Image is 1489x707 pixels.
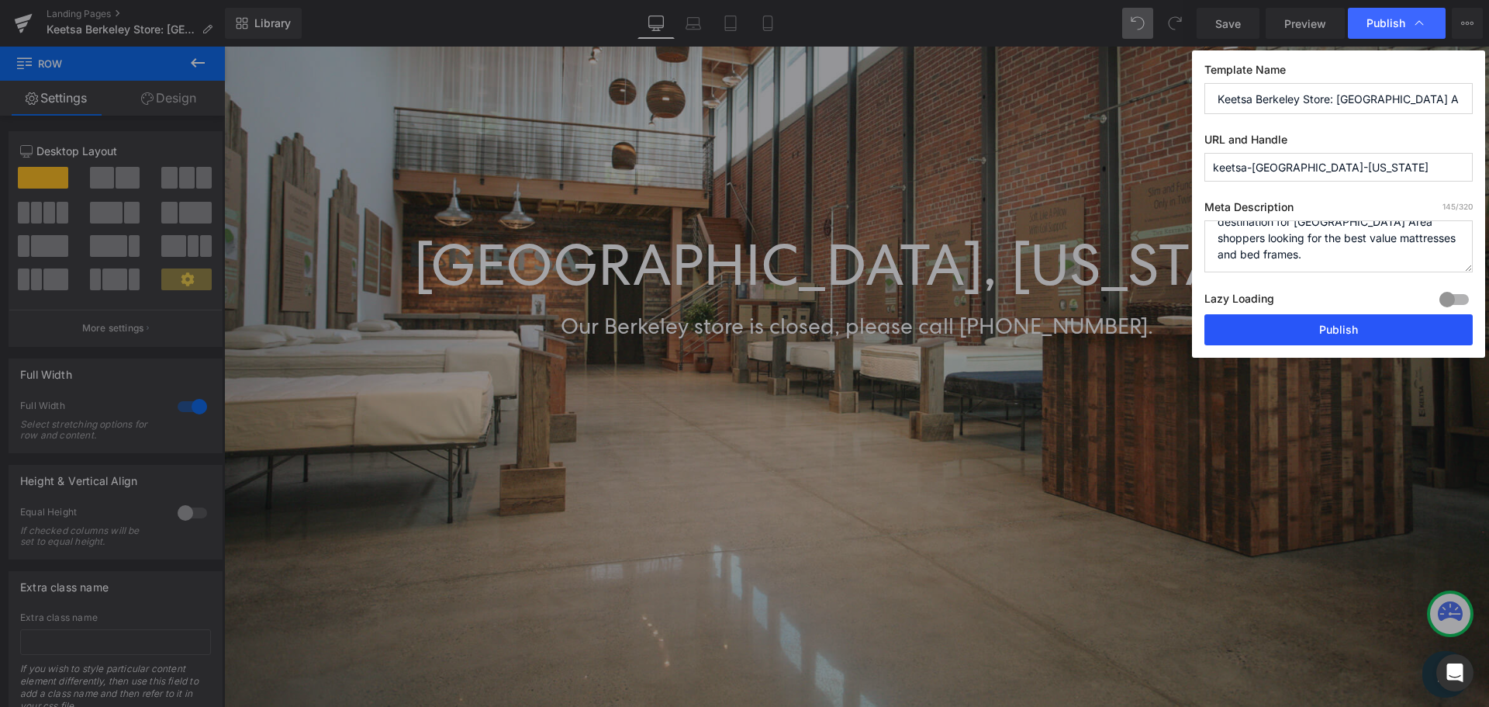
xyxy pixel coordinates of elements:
[1442,202,1473,211] span: /320
[1204,220,1473,272] textarea: The Keetsa Berkeley Showroom is the premier destination for [GEOGRAPHIC_DATA] Area shoppers looki...
[1366,16,1405,30] span: Publish
[1436,654,1473,691] div: Open Intercom Messenger
[1204,133,1473,153] label: URL and Handle
[1204,289,1274,314] label: Lazy Loading
[1442,202,1456,211] span: 145
[1204,200,1473,220] label: Meta Description
[337,265,929,293] font: Our Berkeley store is closed, please call [PHONE_NUMBER].
[1178,583,1265,691] iframe: Tidio Chat
[1204,314,1473,345] button: Publish
[1204,63,1473,83] label: Template Name
[190,181,1076,255] font: [GEOGRAPHIC_DATA], [US_STATE]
